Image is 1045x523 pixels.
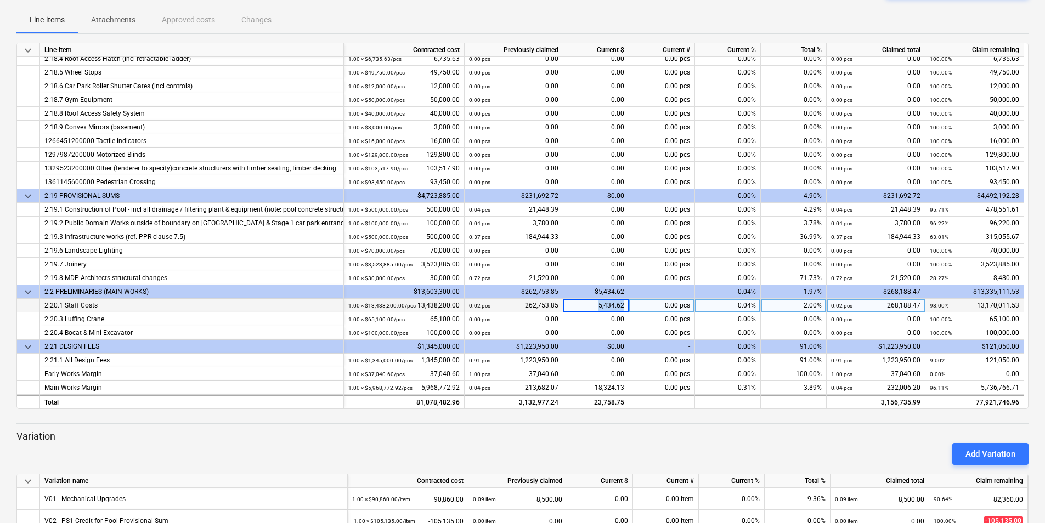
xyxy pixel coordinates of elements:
small: 100.00% [930,124,952,130]
div: 0.00 [469,93,558,107]
small: 100.00% [930,261,952,268]
small: 0.00 pcs [469,261,490,268]
div: 0.00 [831,258,920,271]
span: keyboard_arrow_down [21,340,35,354]
div: 268,188.47 [831,299,920,312]
div: 0.00 [831,134,920,148]
div: 1266451200000 Tactile indicators [44,134,339,148]
div: 2.19.7 Joinery [44,258,339,271]
div: 0.00 pcs [629,175,695,189]
small: 0.00 pcs [469,97,490,103]
div: 0.00% [695,230,761,244]
div: 0.00 [563,230,629,244]
small: 1.00 × $50,000.00 / pcs [348,97,405,103]
div: 0.00 [563,326,629,340]
div: 129,800.00 [348,148,460,162]
div: Claimed total [827,43,925,57]
div: 1329523200000 Other (tenderer to specify)concrete structurers with timber seating, timber decking [44,162,339,175]
div: 0.00% [695,244,761,258]
div: 0.00 [469,121,558,134]
div: 0.00% [761,244,827,258]
div: 12,000.00 [930,79,1019,93]
div: 0.00 [563,258,629,271]
div: 0.00 [469,162,558,175]
div: 3,000.00 [348,121,460,134]
div: 1297987200000 Motorized Blinds [44,148,339,162]
div: 0.00% [761,52,827,66]
div: 0.00 [831,148,920,162]
small: 100.00% [930,138,952,144]
div: 0.00 [831,107,920,121]
div: 100.00% [761,367,827,381]
div: - [629,189,695,203]
div: 0.00% [695,258,761,271]
small: 1.00 × $93,450.00 / pcs [348,179,405,185]
div: 3,000.00 [930,121,1019,134]
div: 0.00 pcs [629,203,695,217]
div: 40,000.00 [930,107,1019,121]
div: 0.00% [695,312,761,326]
div: Contracted cost [348,474,468,488]
small: 0.00 pcs [831,248,852,254]
div: 2.19.3 Infrastructure works (ref. PPR clause 7.5) [44,230,339,244]
small: 1.00 × $13,438,200.00 / pcs [348,303,416,309]
div: 0.00% [761,258,827,271]
div: 0.00 [469,79,558,93]
small: 1.00 × $49,750.00 / pcs [348,70,405,76]
div: 0.00 pcs [629,271,695,285]
small: 0.00 pcs [831,56,852,62]
div: 129,800.00 [930,148,1019,162]
div: 49,750.00 [348,66,460,79]
div: 0.00% [695,203,761,217]
div: 0.00 [831,244,920,258]
small: 1.00 × $3,000.00 / pcs [348,124,402,130]
div: Current # [633,474,699,488]
div: 262,753.85 [469,299,558,312]
small: 100.00% [930,70,952,76]
div: 0.00 [563,162,629,175]
div: 0.00 pcs [629,121,695,134]
div: 23,758.75 [563,395,629,408]
div: 1.97% [761,285,827,299]
small: 0.04 pcs [831,207,852,213]
div: 21,448.39 [831,203,920,217]
div: 4.29% [761,203,827,217]
button: Add Variation [952,443,1029,465]
small: 0.04 pcs [831,220,852,226]
small: 96.22% [930,220,948,226]
div: 2.19.6 Landscape Lighting [44,244,339,258]
small: 100.00% [930,166,952,172]
small: 0.00 pcs [831,152,852,158]
div: Claimed total [831,474,929,488]
div: 0.00% [695,354,761,367]
div: 50,000.00 [930,93,1019,107]
div: 0.00 pcs [629,217,695,230]
div: Contracted cost [344,43,465,57]
div: 0.00% [761,162,827,175]
div: 0.00 pcs [629,354,695,367]
div: 0.00 [563,107,629,121]
div: 0.00 [563,134,629,148]
small: 0.37 pcs [831,234,852,240]
div: Previously claimed [468,474,567,488]
div: 0.00 [563,148,629,162]
div: 0.00% [695,217,761,230]
div: 2.18.9 Convex Mirrors (basement) [44,121,339,134]
div: $4,723,885.00 [344,189,465,203]
div: 0.00 [469,52,558,66]
div: 0.00% [695,148,761,162]
div: 0.00 [831,162,920,175]
div: Current % [699,474,765,488]
small: 1.00 × $30,000.00 / pcs [348,275,405,281]
small: 0.00 pcs [831,97,852,103]
small: 0.00 pcs [469,152,490,158]
div: 1361145600000 Pedestrian Crossing [44,175,339,189]
div: 0.00 [563,175,629,189]
div: 500,000.00 [348,230,460,244]
div: Variation name [40,474,348,488]
small: 1.00 × $16,000.00 / pcs [348,138,405,144]
div: 184,944.33 [469,230,558,244]
div: 0.00 [563,367,629,381]
div: 3,523,885.00 [348,258,460,271]
small: 63.01% [930,234,948,240]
